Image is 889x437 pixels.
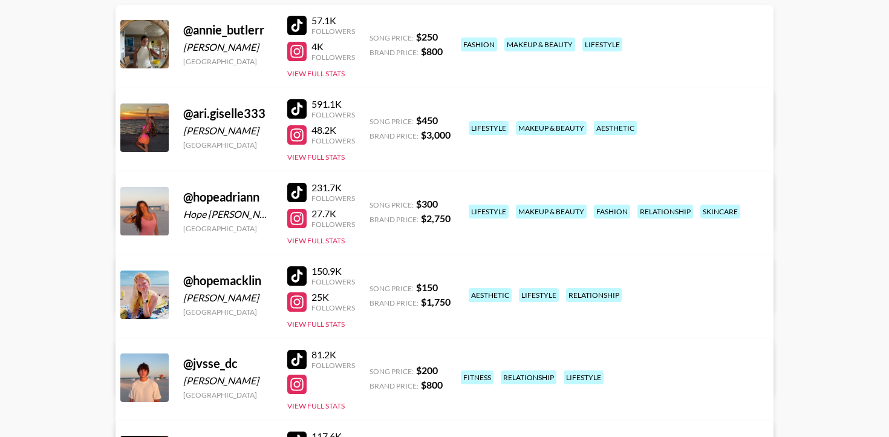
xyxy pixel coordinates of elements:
div: Followers [311,136,355,145]
div: 231.7K [311,182,355,194]
div: [GEOGRAPHIC_DATA] [183,57,273,66]
div: [GEOGRAPHIC_DATA] [183,140,273,149]
strong: $ 1,750 [421,296,451,307]
div: relationship [501,370,556,384]
div: 25K [311,291,355,303]
button: View Full Stats [287,401,345,410]
div: @ hopemacklin [183,273,273,288]
div: fitness [461,370,493,384]
div: lifestyle [469,121,509,135]
div: [GEOGRAPHIC_DATA] [183,224,273,233]
div: lifestyle [519,288,559,302]
button: View Full Stats [287,236,345,245]
div: fashion [594,205,630,218]
div: Followers [311,27,355,36]
strong: $ 250 [416,31,438,42]
button: View Full Stats [287,320,345,329]
div: makeup & beauty [516,121,587,135]
div: relationship [637,205,693,218]
strong: $ 450 [416,114,438,126]
div: skincare [700,205,740,218]
div: Followers [311,277,355,286]
span: Brand Price: [370,381,418,390]
div: [PERSON_NAME] [183,125,273,137]
div: Followers [311,303,355,312]
div: @ hopeadriann [183,189,273,205]
strong: $ 200 [416,364,438,376]
span: Song Price: [370,33,414,42]
button: View Full Stats [287,69,345,78]
strong: $ 800 [421,45,443,57]
div: lifestyle [469,205,509,218]
div: Followers [311,220,355,229]
span: Song Price: [370,367,414,376]
div: 150.9K [311,265,355,277]
div: 81.2K [311,349,355,361]
span: Brand Price: [370,298,418,307]
span: Brand Price: [370,131,418,140]
strong: $ 3,000 [421,129,451,140]
div: lifestyle [582,38,622,51]
strong: $ 150 [416,281,438,293]
div: [PERSON_NAME] [183,375,273,387]
div: makeup & beauty [516,205,587,218]
div: Followers [311,110,355,119]
div: 27.7K [311,208,355,220]
div: aesthetic [469,288,512,302]
div: Hope [PERSON_NAME] [183,208,273,220]
div: lifestyle [564,370,604,384]
div: 48.2K [311,124,355,136]
div: makeup & beauty [504,38,575,51]
div: 57.1K [311,15,355,27]
div: [PERSON_NAME] [183,41,273,53]
div: @ jvsse_dc [183,356,273,371]
div: [GEOGRAPHIC_DATA] [183,307,273,317]
div: Followers [311,53,355,62]
div: aesthetic [594,121,637,135]
button: View Full Stats [287,153,345,162]
div: @ annie_butlerr [183,22,273,38]
span: Brand Price: [370,48,418,57]
span: Song Price: [370,117,414,126]
div: relationship [566,288,622,302]
div: Followers [311,194,355,203]
div: Followers [311,361,355,370]
span: Brand Price: [370,215,418,224]
div: fashion [461,38,497,51]
span: Song Price: [370,200,414,209]
div: 591.1K [311,98,355,110]
div: @ ari.giselle333 [183,106,273,121]
strong: $ 800 [421,379,443,390]
div: [PERSON_NAME] [183,292,273,304]
strong: $ 2,750 [421,212,451,224]
strong: $ 300 [416,198,438,209]
span: Song Price: [370,284,414,293]
div: [GEOGRAPHIC_DATA] [183,390,273,399]
div: 4K [311,41,355,53]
